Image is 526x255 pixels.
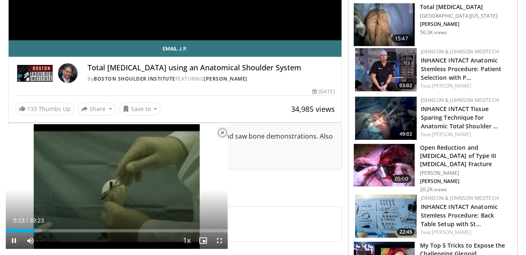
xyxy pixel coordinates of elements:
[312,88,335,95] div: [DATE]
[355,97,417,140] img: be772085-eebf-4ea1-ae5e-6ff3058a57ae.150x105_q85_crop-smart_upscale.jpg
[355,97,417,140] a: 49:02
[195,232,211,249] button: Enable picture-in-picture mode
[421,203,498,228] a: INHANCE INTACT Anatomic Stemless Procedure: Back Table Setup with St…
[214,124,231,141] button: Close
[421,56,502,81] a: INHANCE INTACT Anatomic Stemless Procedure: Patient Selection with P…
[397,130,415,138] span: 49:02
[26,217,28,224] span: /
[421,48,499,55] a: Johnson & Johnson MedTech
[392,175,411,183] span: 05:00
[88,75,335,83] div: By FEATURING
[355,195,417,238] a: 22:45
[6,229,228,232] div: Progress Bar
[420,178,512,185] p: [PERSON_NAME]
[27,105,37,113] span: 133
[420,21,498,28] p: [PERSON_NAME]
[119,102,161,116] button: Save to
[420,3,498,11] h3: Total [MEDICAL_DATA]
[421,229,511,236] div: Feat.
[6,124,228,249] video-js: Video Player
[421,131,511,138] div: Feat.
[204,75,247,82] a: [PERSON_NAME]
[421,82,511,90] div: Feat.
[88,63,335,72] h4: Total [MEDICAL_DATA] using an Anatomical Shoulder System
[420,13,498,19] p: [GEOGRAPHIC_DATA][US_STATE]
[13,217,24,224] span: 5:13
[420,186,447,193] p: 20.2K views
[421,105,498,130] a: INHANCE INTACT Tissue Sparing Technique for Anatomic Total Shoulder …
[15,63,55,83] img: Boston Shoulder Institute
[6,232,22,249] button: Pause
[355,48,417,91] a: 03:02
[421,97,499,104] a: Johnson & Johnson MedTech
[78,102,116,116] button: Share
[30,217,44,224] span: 39:23
[397,228,415,236] span: 22:45
[353,3,512,46] a: 15:47 Total [MEDICAL_DATA] [GEOGRAPHIC_DATA][US_STATE] [PERSON_NAME] 50.3K views
[420,29,447,36] p: 50.3K views
[353,144,512,193] a: 05:00 Open Reduction and [MEDICAL_DATA] of Type III [MEDICAL_DATA] Fracture [PERSON_NAME] [PERSON...
[9,40,341,57] a: Email J.P.
[15,102,74,115] a: 133 Thumbs Up
[432,82,471,89] a: [PERSON_NAME]
[420,144,512,168] h3: Open Reduction and [MEDICAL_DATA] of Type III [MEDICAL_DATA] Fracture
[354,3,415,46] img: 38826_0000_3.png.150x105_q85_crop-smart_upscale.jpg
[94,75,175,82] a: Boston Shoulder Institute
[432,229,471,236] a: [PERSON_NAME]
[355,195,417,238] img: 5493ac88-9e78-43fb-9cf2-5713838c1a07.png.150x105_q85_crop-smart_upscale.png
[420,170,512,176] p: [PERSON_NAME]
[178,232,195,249] button: Playback Rate
[421,195,499,202] a: Johnson & Johnson MedTech
[58,63,78,83] img: Avatar
[355,48,417,91] img: 8c9576da-f4c2-4ad1-9140-eee6262daa56.png.150x105_q85_crop-smart_upscale.png
[392,35,411,43] span: 15:47
[22,232,39,249] button: Mute
[397,82,415,89] span: 03:02
[291,104,335,114] span: 34,985 views
[211,232,228,249] button: Fullscreen
[354,144,415,187] img: 8a72b65a-0f28-431e-bcaf-e516ebdea2b0.150x105_q85_crop-smart_upscale.jpg
[432,131,471,138] a: [PERSON_NAME]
